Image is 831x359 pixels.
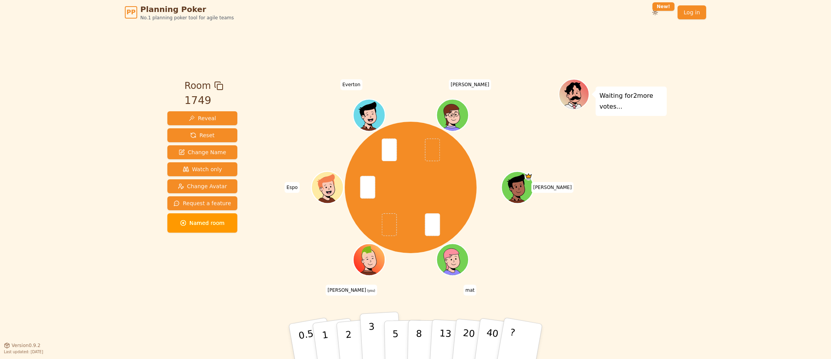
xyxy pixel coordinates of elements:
span: No.1 planning poker tool for agile teams [140,15,234,21]
button: Change Avatar [167,179,237,193]
span: Version 0.9.2 [12,342,41,349]
span: Watch only [183,165,222,173]
span: Change Avatar [178,182,227,190]
span: Click to change your name [531,182,574,193]
button: Named room [167,213,237,233]
button: Request a feature [167,196,237,210]
button: Version0.9.2 [4,342,41,349]
span: Request a feature [174,199,231,207]
a: Log in [678,5,706,19]
span: Change Name [179,148,226,156]
span: Click to change your name [284,182,300,193]
button: Reveal [167,111,237,125]
span: Click to change your name [341,79,363,90]
span: Click to change your name [326,284,377,295]
div: 1749 [184,93,223,109]
span: Rafael is the host [524,172,533,180]
span: Planning Poker [140,4,234,15]
span: Named room [180,219,225,227]
div: New! [652,2,674,11]
span: PP [126,8,135,17]
span: (you) [366,289,375,292]
button: Click to change your avatar [354,245,384,275]
span: Click to change your name [463,284,477,295]
p: Waiting for 2 more votes... [599,90,663,112]
span: Reset [190,131,215,139]
a: PPPlanning PokerNo.1 planning poker tool for agile teams [125,4,234,21]
button: Watch only [167,162,237,176]
span: Last updated: [DATE] [4,350,43,354]
span: Room [184,79,211,93]
span: Reveal [189,114,216,122]
button: Change Name [167,145,237,159]
span: Click to change your name [449,79,491,90]
button: New! [648,5,662,19]
button: Reset [167,128,237,142]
